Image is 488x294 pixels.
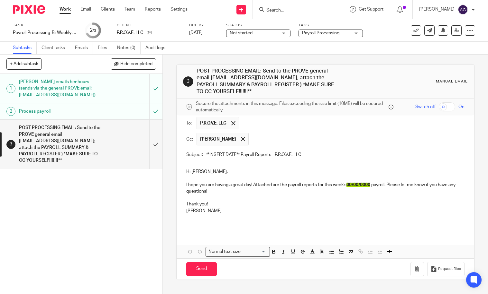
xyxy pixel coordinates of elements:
label: Due by [189,23,218,28]
label: Subject: [186,151,203,158]
p: Thank you! [186,201,465,207]
a: Emails [75,42,93,54]
a: Reports [145,6,161,13]
div: Manual email [436,79,468,84]
a: Files [98,42,112,54]
small: /3 [93,29,96,32]
input: Send [186,262,217,276]
div: 3 [183,76,193,87]
h1: POST PROCESSING EMAIL: Send to the PROVE general email [EMAIL_ADDRESS][DOMAIN_NAME]; attach the P... [19,123,102,165]
button: + Add subtask [6,58,42,69]
a: Notes (0) [117,42,141,54]
label: To: [186,120,193,126]
a: Email [80,6,91,13]
div: Payroll Processing-Bi-Weekly [DATE] - P.R.O.V.E. Counseling [13,30,77,36]
button: Request files [427,262,465,276]
a: Work [60,6,71,13]
p: P.R.O.V.E. LLC [117,30,143,36]
div: 2 [6,107,15,116]
p: [PERSON_NAME] [186,208,465,214]
div: 2 [90,27,96,34]
span: P.R.O.V.E. LLC [200,120,226,126]
label: Client [117,23,181,28]
span: Payroll Processing [302,31,339,35]
div: 1 [6,84,15,93]
span: Request files [438,266,461,272]
p: Hi [PERSON_NAME], [186,169,465,175]
span: On [458,104,465,110]
label: Tags [299,23,363,28]
input: Search [266,8,324,13]
span: [PERSON_NAME] [200,136,236,143]
span: Normal text size [207,248,242,255]
span: Not started [230,31,253,35]
a: Clients [101,6,115,13]
span: [DATE] [189,30,203,35]
span: 00/00/0000 [346,183,370,187]
div: 3 [6,140,15,149]
span: Get Support [359,7,383,12]
h1: Process payroll [19,107,102,116]
p: [PERSON_NAME] [419,6,455,13]
a: Audit logs [145,42,170,54]
a: Subtasks [13,42,37,54]
label: Task [13,23,77,28]
div: Payroll Processing-Bi-Weekly Friday - P.R.O.V.E. Counseling [13,30,77,36]
p: I hope you are having a great day! Attached are the payroll reports for this week's payroll. Plea... [186,182,465,195]
label: Status [226,23,290,28]
a: Client tasks [41,42,70,54]
h1: POST PROCESSING EMAIL: Send to the PROVE general email [EMAIL_ADDRESS][DOMAIN_NAME]; attach the P... [197,68,339,95]
img: svg%3E [458,4,468,15]
span: Hide completed [120,62,152,67]
span: Secure the attachments in this message. Files exceeding the size limit (10MB) will be secured aut... [196,100,387,114]
div: Search for option [206,247,270,257]
span: Switch off [415,104,436,110]
img: Pixie [13,5,45,14]
input: Search for option [243,248,266,255]
label: Cc: [186,136,193,143]
h1: [PERSON_NAME] emails her hours (sends via the general PROVE email: [EMAIL_ADDRESS][DOMAIN_NAME]) [19,77,102,100]
button: Hide completed [111,58,156,69]
a: Team [124,6,135,13]
a: Settings [170,6,188,13]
